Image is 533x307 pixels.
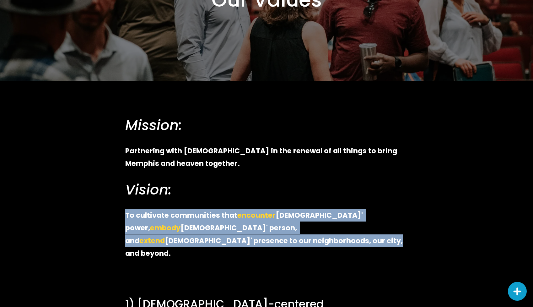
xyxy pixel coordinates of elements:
[125,115,182,135] em: Mission:
[125,210,237,220] strong: To cultivate communities that
[125,180,172,200] em: Vision:
[125,236,404,258] strong: [DEMOGRAPHIC_DATA]' presence to our neighborhoods, our city, and beyond.
[139,236,165,246] strong: extend
[125,146,399,168] strong: Partnering with [DEMOGRAPHIC_DATA] in the renewal of all things to bring Memphis and heaven toget...
[150,223,180,233] strong: embody
[125,223,299,245] strong: [DEMOGRAPHIC_DATA]' person, and
[237,210,276,220] strong: encounter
